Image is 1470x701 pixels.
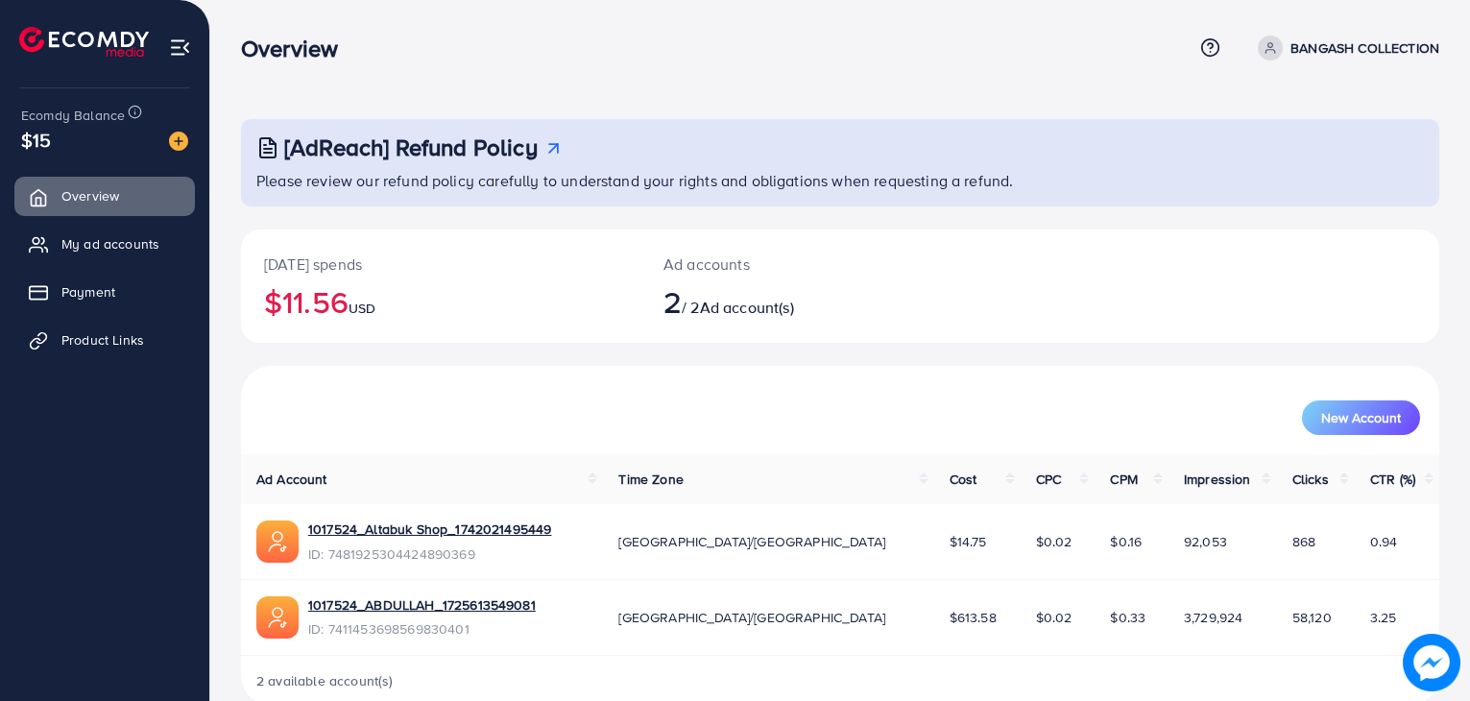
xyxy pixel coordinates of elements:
[663,279,682,324] span: 2
[169,36,191,59] img: menu
[308,595,536,615] a: 1017524_ABDULLAH_1725613549081
[14,273,195,311] a: Payment
[1292,470,1329,489] span: Clicks
[284,133,538,161] h3: [AdReach] Refund Policy
[1184,470,1251,489] span: Impression
[61,282,115,302] span: Payment
[1292,532,1315,551] span: 868
[1110,608,1145,627] span: $0.33
[14,321,195,359] a: Product Links
[1321,411,1401,424] span: New Account
[256,169,1428,192] p: Please review our refund policy carefully to understand your rights and obligations when requesti...
[61,234,159,254] span: My ad accounts
[1036,532,1072,551] span: $0.02
[61,186,119,205] span: Overview
[950,470,977,489] span: Cost
[256,520,299,563] img: ic-ads-acc.e4c84228.svg
[241,35,353,62] h3: Overview
[1370,532,1398,551] span: 0.94
[618,470,683,489] span: Time Zone
[1370,470,1415,489] span: CTR (%)
[308,619,536,639] span: ID: 7411453698569830401
[256,470,327,489] span: Ad Account
[618,608,885,627] span: [GEOGRAPHIC_DATA]/[GEOGRAPHIC_DATA]
[169,132,188,151] img: image
[950,532,987,551] span: $14.75
[256,671,394,690] span: 2 available account(s)
[1036,608,1072,627] span: $0.02
[1184,608,1242,627] span: 3,729,924
[700,297,794,318] span: Ad account(s)
[256,596,299,639] img: ic-ads-acc.e4c84228.svg
[1302,400,1420,435] button: New Account
[308,520,551,539] a: 1017524_Altabuk Shop_1742021495449
[264,283,617,320] h2: $11.56
[1292,608,1332,627] span: 58,120
[1250,36,1439,60] a: BANGASH COLLECTION
[1110,470,1137,489] span: CPM
[618,532,885,551] span: [GEOGRAPHIC_DATA]/[GEOGRAPHIC_DATA]
[1110,532,1142,551] span: $0.16
[950,608,997,627] span: $613.58
[1290,36,1439,60] p: BANGASH COLLECTION
[663,253,917,276] p: Ad accounts
[1370,608,1397,627] span: 3.25
[308,544,551,564] span: ID: 7481925304424890369
[14,225,195,263] a: My ad accounts
[663,283,917,320] h2: / 2
[21,126,51,154] span: $15
[1184,532,1227,551] span: 92,053
[1036,470,1061,489] span: CPC
[349,299,375,318] span: USD
[19,27,149,57] img: logo
[14,177,195,215] a: Overview
[264,253,617,276] p: [DATE] spends
[61,330,144,350] span: Product Links
[1409,640,1455,686] img: image
[21,106,125,125] span: Ecomdy Balance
